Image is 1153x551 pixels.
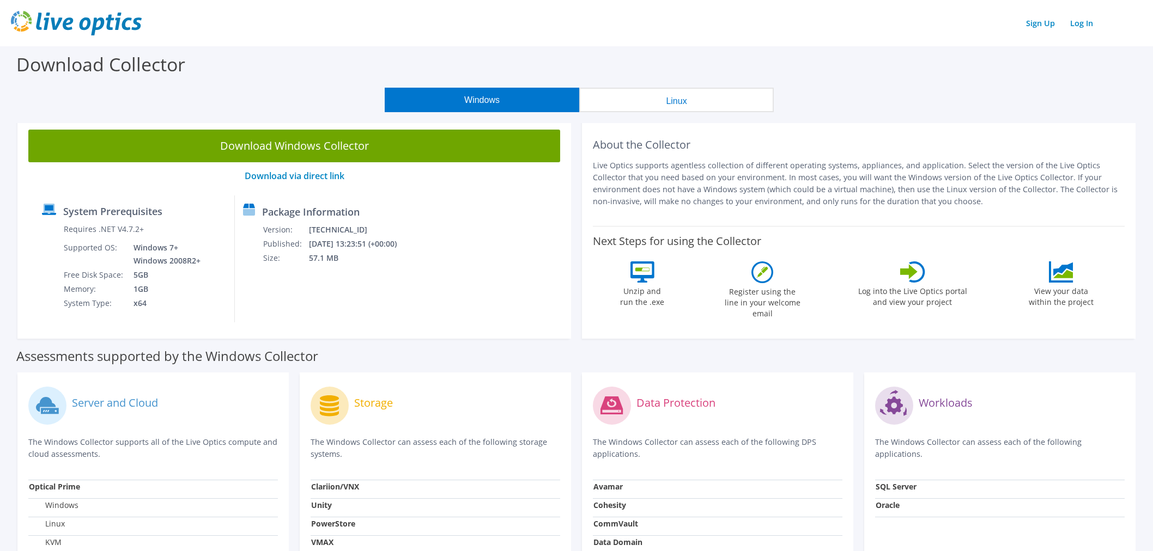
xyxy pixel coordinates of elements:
label: Package Information [262,206,360,217]
td: System Type: [63,296,125,310]
td: [TECHNICAL_ID] [308,223,411,237]
td: Version: [263,223,308,237]
label: System Prerequisites [63,206,162,217]
p: Live Optics supports agentless collection of different operating systems, appliances, and applica... [593,160,1125,207]
label: Assessments supported by the Windows Collector [16,351,318,362]
strong: PowerStore [311,518,355,529]
strong: Oracle [876,500,900,510]
button: Windows [385,88,579,112]
label: Log into the Live Optics portal and view your project [858,283,968,308]
strong: CommVault [593,518,638,529]
label: View your data within the project [1022,283,1100,308]
td: Supported OS: [63,241,125,268]
td: 5GB [125,268,203,282]
label: Workloads [919,397,973,408]
a: Download via direct link [245,170,344,182]
td: 57.1 MB [308,251,411,265]
strong: Cohesity [593,500,626,510]
p: The Windows Collector can assess each of the following applications. [875,436,1125,460]
img: live_optics_svg.svg [11,11,142,35]
label: Data Protection [636,397,715,408]
strong: VMAX [311,537,333,547]
label: Server and Cloud [72,397,158,408]
p: The Windows Collector can assess each of the following storage systems. [311,436,560,460]
a: Download Windows Collector [28,130,560,162]
label: Next Steps for using the Collector [593,235,761,248]
a: Sign Up [1021,15,1060,31]
label: KVM [29,537,62,548]
p: The Windows Collector supports all of the Live Optics compute and cloud assessments. [28,436,278,460]
h2: About the Collector [593,138,1125,151]
button: Linux [579,88,774,112]
strong: Avamar [593,481,623,492]
td: x64 [125,296,203,310]
td: [DATE] 13:23:51 (+00:00) [308,237,411,251]
td: Memory: [63,282,125,296]
label: Requires .NET V4.7.2+ [64,224,144,235]
p: The Windows Collector can assess each of the following DPS applications. [593,436,842,460]
label: Windows [29,500,78,511]
td: Windows 7+ Windows 2008R2+ [125,241,203,268]
td: Size: [263,251,308,265]
a: Log In [1065,15,1099,31]
strong: SQL Server [876,481,917,492]
label: Linux [29,518,65,529]
td: 1GB [125,282,203,296]
label: Storage [354,397,393,408]
td: Published: [263,237,308,251]
label: Register using the line in your welcome email [721,283,803,319]
strong: Optical Prime [29,481,80,492]
strong: Clariion/VNX [311,481,359,492]
strong: Data Domain [593,537,642,547]
td: Free Disk Space: [63,268,125,282]
label: Unzip and run the .exe [617,283,667,308]
strong: Unity [311,500,332,510]
label: Download Collector [16,52,185,77]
